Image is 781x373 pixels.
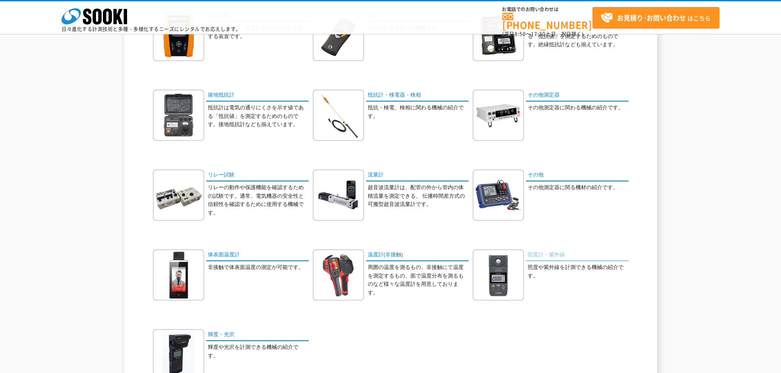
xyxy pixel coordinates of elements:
p: 抵抗・検電、検相に関わる機械の紹介です。 [368,104,469,121]
a: その他測定器 [526,90,628,102]
p: 日々進化する計測技術と多種・多様化するニーズにレンタルでお応えします。 [61,27,241,32]
p: 抵抗計は電気の通りにくさを示す値である「抵抗値」を測定するためのものです。接地抵抗計なども揃えています。 [208,104,309,129]
p: リレーの動作や保護機能を確認するための試験です。通常、電気機器の安全性と信頼性を確認するために使用する機械です。 [208,183,309,217]
a: 接地抵抗計 [206,90,309,102]
a: お見積り･お問い合わせはこちら [592,7,720,29]
img: その他測定器 [473,90,524,141]
a: [PHONE_NUMBER] [502,13,592,29]
img: リレー試験 [153,170,204,221]
img: 接地抵抗計 [153,90,204,141]
a: 温度計(非接触) [366,249,469,261]
p: その他測定器に関る機材の紹介です。 [528,183,628,192]
p: 非接触で体表面温度の測定が可能です。 [208,263,309,272]
img: 抵抗計・検電器・検相 [313,90,364,141]
p: 照度や紫外線を計測できる機械の紹介です。 [528,263,628,280]
img: 照度計・紫外線 [473,249,524,301]
a: 体表面温度計 [206,249,309,261]
a: 流量計 [366,170,469,181]
span: 8:50 [515,30,526,38]
span: お電話でのお問い合わせは [502,7,592,12]
p: 周囲の温度を測るもの、非接触にて温度を測定するもの、面で温度分布を測るものなど様々な温度計を用意しております。 [368,263,469,297]
a: リレー試験 [206,170,309,181]
a: その他 [526,170,628,181]
img: 流量計 [313,170,364,221]
p: その他測定器に関わる機械の紹介です。 [528,104,628,112]
p: 超音波流量計は、配管の外から管内の体積流量を測定できる、 伝播時間差方式の可搬型超音波流量計です。 [368,183,469,209]
img: 体表面温度計 [153,249,204,301]
a: 抵抗計・検電器・検相 [366,90,469,102]
img: 温度計(非接触) [313,249,364,301]
a: 輝度・光沢 [206,329,309,341]
span: (平日 ～ 土日、祝日除く) [502,30,583,38]
img: その他 [473,170,524,221]
p: 輝度や光沢を計測できる機械の紹介です。 [208,343,309,360]
span: 17:30 [531,30,546,38]
strong: お見積り･お問い合わせ [617,13,686,23]
span: はこちら [601,12,710,24]
a: 照度計・紫外線 [526,249,628,261]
